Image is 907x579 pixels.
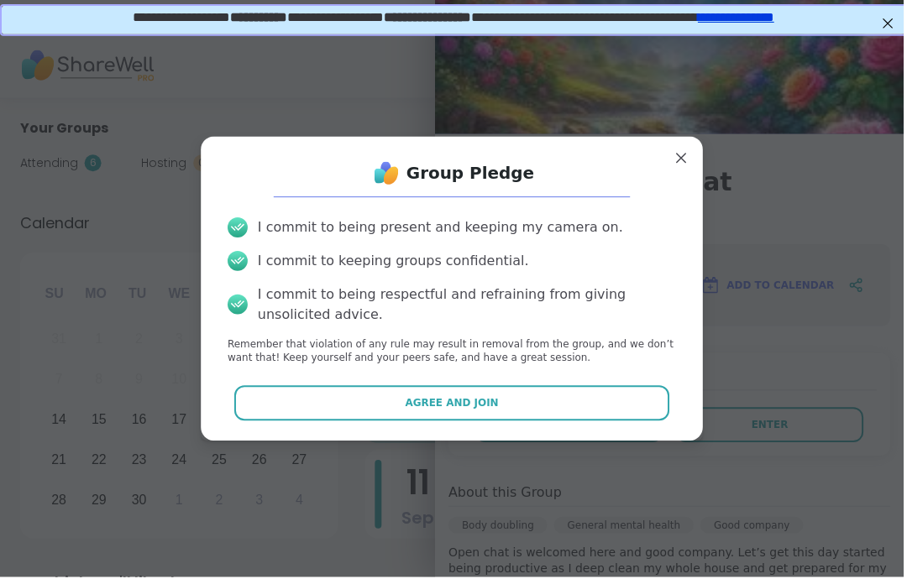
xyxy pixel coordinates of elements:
div: I commit to being present and keeping my camera on. [259,218,625,238]
button: Agree and Join [235,387,673,422]
p: Remember that violation of any rule may result in removal from the group, and we don’t want that!... [228,339,679,368]
img: ShareWell Logo [371,157,405,190]
h1: Group Pledge [408,162,537,185]
span: Agree and Join [406,397,501,412]
div: I commit to being respectful and refraining from giving unsolicited advice. [259,285,679,326]
div: I commit to keeping groups confidential. [259,252,531,272]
